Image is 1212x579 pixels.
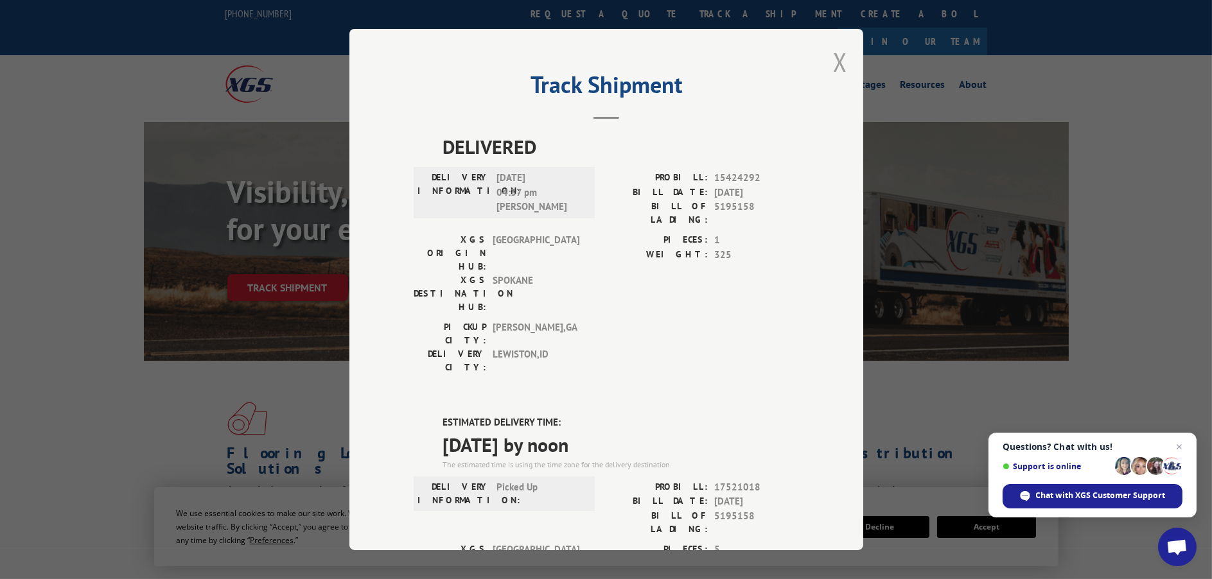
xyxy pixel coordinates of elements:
[414,273,486,314] label: XGS DESTINATION HUB:
[414,320,486,347] label: PICKUP CITY:
[496,480,583,507] span: Picked Up
[1003,484,1182,508] span: Chat with XGS Customer Support
[443,430,799,459] span: [DATE] by noon
[414,347,486,374] label: DELIVERY CITY:
[606,200,708,227] label: BILL OF LADING:
[443,459,799,471] div: The estimated time is using the time zone for the delivery destination.
[714,186,799,200] span: [DATE]
[714,480,799,495] span: 17521018
[496,171,583,214] span: [DATE] 04:37 pm [PERSON_NAME]
[1158,528,1197,566] a: Open chat
[606,186,708,200] label: BILL DATE:
[714,542,799,557] span: 5
[414,233,486,273] label: XGS ORIGIN HUB:
[606,542,708,557] label: PIECES:
[714,494,799,509] span: [DATE]
[493,273,579,314] span: SPOKANE
[606,509,708,536] label: BILL OF LADING:
[417,171,490,214] label: DELIVERY INFORMATION:
[606,248,708,263] label: WEIGHT:
[493,347,579,374] span: LEWISTON , ID
[606,171,708,186] label: PROBILL:
[417,480,490,507] label: DELIVERY INFORMATION:
[714,248,799,263] span: 325
[833,45,847,79] button: Close modal
[714,171,799,186] span: 15424292
[493,320,579,347] span: [PERSON_NAME] , GA
[1003,462,1111,471] span: Support is online
[714,509,799,536] span: 5195158
[414,76,799,100] h2: Track Shipment
[606,233,708,248] label: PIECES:
[1003,442,1182,452] span: Questions? Chat with us!
[443,132,799,161] span: DELIVERED
[443,415,799,430] label: ESTIMATED DELIVERY TIME:
[714,200,799,227] span: 5195158
[606,494,708,509] label: BILL DATE:
[493,233,579,273] span: [GEOGRAPHIC_DATA]
[1036,490,1166,501] span: Chat with XGS Customer Support
[606,480,708,495] label: PROBILL:
[714,233,799,248] span: 1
